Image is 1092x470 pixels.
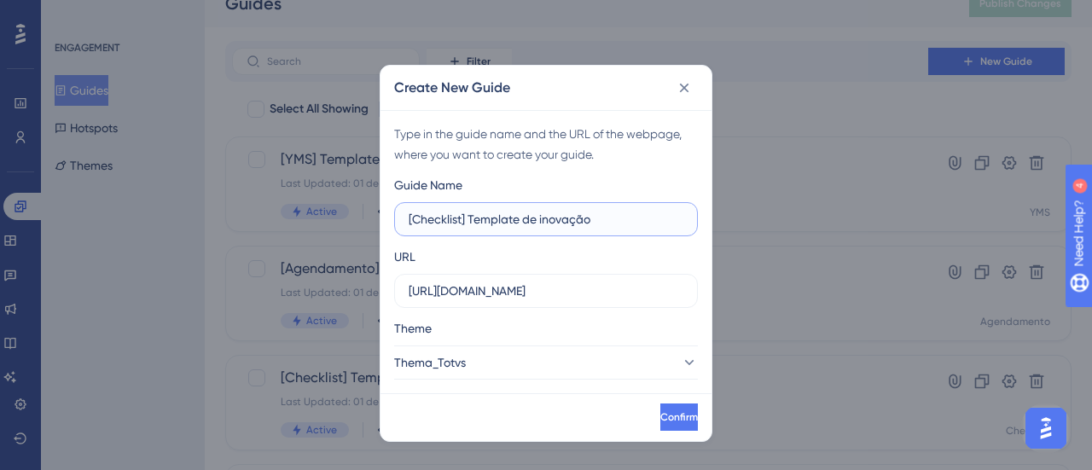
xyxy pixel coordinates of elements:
div: Type in the guide name and the URL of the webpage, where you want to create your guide. [394,124,698,165]
iframe: UserGuiding AI Assistant Launcher [1020,403,1072,454]
span: Confirm [660,410,698,424]
div: Guide Name [394,175,462,195]
div: URL [394,247,415,267]
span: Need Help? [40,4,107,25]
input: https://www.example.com [409,281,683,300]
span: Thema_Totvs [394,352,466,373]
h2: Create New Guide [394,78,510,98]
div: 4 [119,9,124,22]
input: How to Create [409,210,683,229]
span: Theme [394,318,432,339]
